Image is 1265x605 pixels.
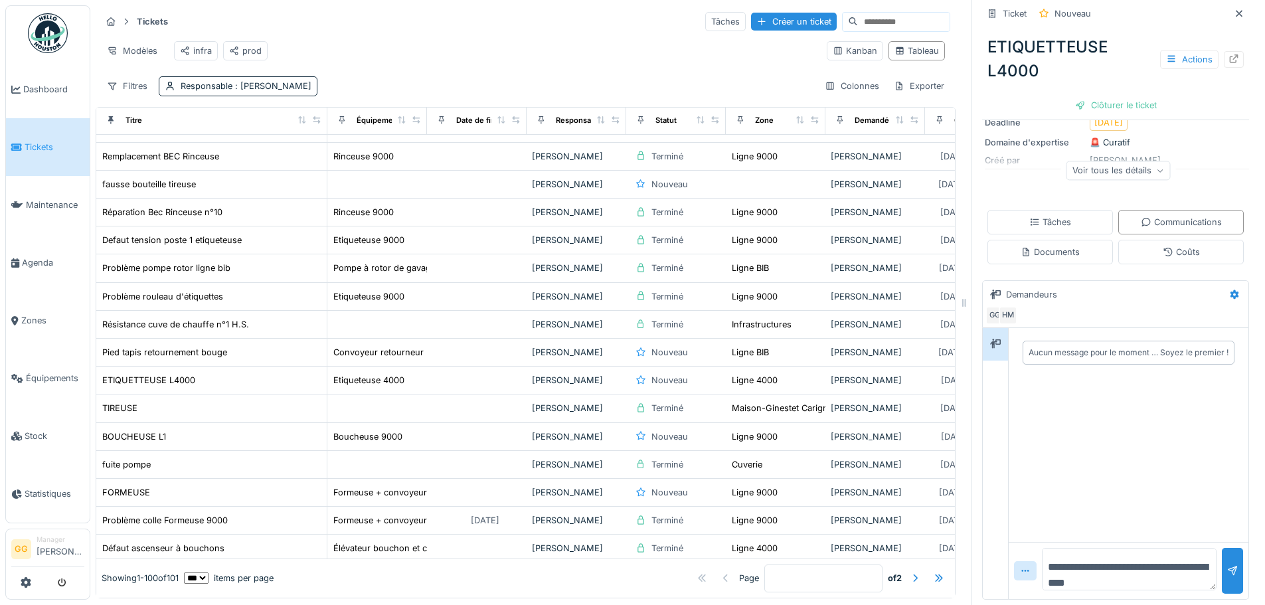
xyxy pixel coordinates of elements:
[732,206,778,218] div: Ligne 9000
[6,60,90,118] a: Dashboard
[532,514,621,527] div: [PERSON_NAME]
[532,262,621,274] div: [PERSON_NAME]
[333,262,436,274] div: Pompe à rotor de gavage
[732,458,762,471] div: Cuverie
[532,486,621,499] div: [PERSON_NAME]
[1094,116,1123,129] div: [DATE]
[333,430,402,443] div: Boucheuse 9000
[940,234,1010,246] div: [DATE] @ 11:08:55
[11,535,84,566] a: GG Manager[PERSON_NAME]
[651,430,688,443] div: Nouveau
[101,41,163,60] div: Modèles
[954,115,980,126] div: Créé le
[456,115,523,126] div: Date de fin prévue
[25,487,84,500] span: Statistiques
[101,76,153,96] div: Filtres
[651,374,688,387] div: Nouveau
[333,374,404,387] div: Etiqueteuse 4000
[940,290,1010,303] div: [DATE] @ 13:19:23
[939,486,1011,499] div: [DATE] @ 16:05:53
[6,176,90,234] a: Maintenance
[1029,216,1071,228] div: Tâches
[102,318,249,331] div: Résistance cuve de chauffe n°1 H.S.
[21,314,84,327] span: Zones
[888,572,902,584] strong: of 2
[6,407,90,465] a: Stock
[333,234,404,246] div: Etiqueteuse 9000
[833,44,877,57] div: Kanban
[831,290,920,303] div: [PERSON_NAME]
[25,430,84,442] span: Stock
[831,458,920,471] div: [PERSON_NAME]
[11,539,31,559] li: GG
[532,150,621,163] div: [PERSON_NAME]
[102,150,219,163] div: Remplacement BEC Rinceuse
[6,465,90,523] a: Statistiques
[831,402,920,414] div: [PERSON_NAME]
[532,430,621,443] div: [PERSON_NAME]
[732,290,778,303] div: Ligne 9000
[655,115,677,126] div: Statut
[651,150,683,163] div: Terminé
[938,178,1012,191] div: [DATE] @ 06:36:02
[831,514,920,527] div: [PERSON_NAME]
[1006,288,1057,301] div: Demandeurs
[37,535,84,563] li: [PERSON_NAME]
[819,76,885,96] div: Colonnes
[888,76,950,96] div: Exporter
[23,83,84,96] span: Dashboard
[37,535,84,545] div: Manager
[532,402,621,414] div: [PERSON_NAME]
[651,514,683,527] div: Terminé
[651,458,683,471] div: Terminé
[22,256,84,269] span: Agenda
[102,262,230,274] div: Problème pompe rotor ligne bib
[1163,246,1200,258] div: Coûts
[102,178,196,191] div: fausse bouteille tireuse
[532,206,621,218] div: [PERSON_NAME]
[102,514,228,527] div: Problème colle Formeuse 9000
[651,542,683,555] div: Terminé
[102,346,227,359] div: Pied tapis retournement bouge
[181,80,311,92] div: Responsable
[831,542,920,555] div: [PERSON_NAME]
[831,150,920,163] div: [PERSON_NAME]
[831,206,920,218] div: [PERSON_NAME]
[732,374,778,387] div: Ligne 4000
[184,572,274,584] div: items per page
[651,290,683,303] div: Terminé
[831,430,920,443] div: [PERSON_NAME]
[333,346,424,359] div: Convoyeur retourneur
[1021,246,1080,258] div: Documents
[180,44,212,57] div: infra
[102,430,166,443] div: BOUCHEUSE L1
[1054,7,1091,20] div: Nouveau
[1070,96,1162,114] div: Clôturer le ticket
[532,290,621,303] div: [PERSON_NAME]
[102,572,179,584] div: Showing 1 - 100 of 101
[102,234,242,246] div: Defaut tension poste 1 etiqueteuse
[333,150,394,163] div: Rinceuse 9000
[755,115,774,126] div: Zone
[126,115,142,126] div: Titre
[532,318,621,331] div: [PERSON_NAME]
[940,318,1009,331] div: [DATE] @ 13:22:17
[26,199,84,211] span: Maintenance
[751,13,837,31] div: Créer un ticket
[333,486,451,499] div: Formeuse + convoyeur 9000
[732,346,769,359] div: Ligne BIB
[651,178,688,191] div: Nouveau
[940,458,1009,471] div: [DATE] @ 15:17:58
[732,234,778,246] div: Ligne 9000
[941,374,1009,387] div: [DATE] @ 08:21:11
[102,486,150,499] div: FORMEUSE
[939,262,1011,274] div: [DATE] @ 13:46:00
[651,402,683,414] div: Terminé
[651,206,683,218] div: Terminé
[732,514,778,527] div: Ligne 9000
[831,486,920,499] div: [PERSON_NAME]
[532,234,621,246] div: [PERSON_NAME]
[705,12,746,31] div: Tâches
[6,349,90,407] a: Équipements
[232,81,311,91] span: : [PERSON_NAME]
